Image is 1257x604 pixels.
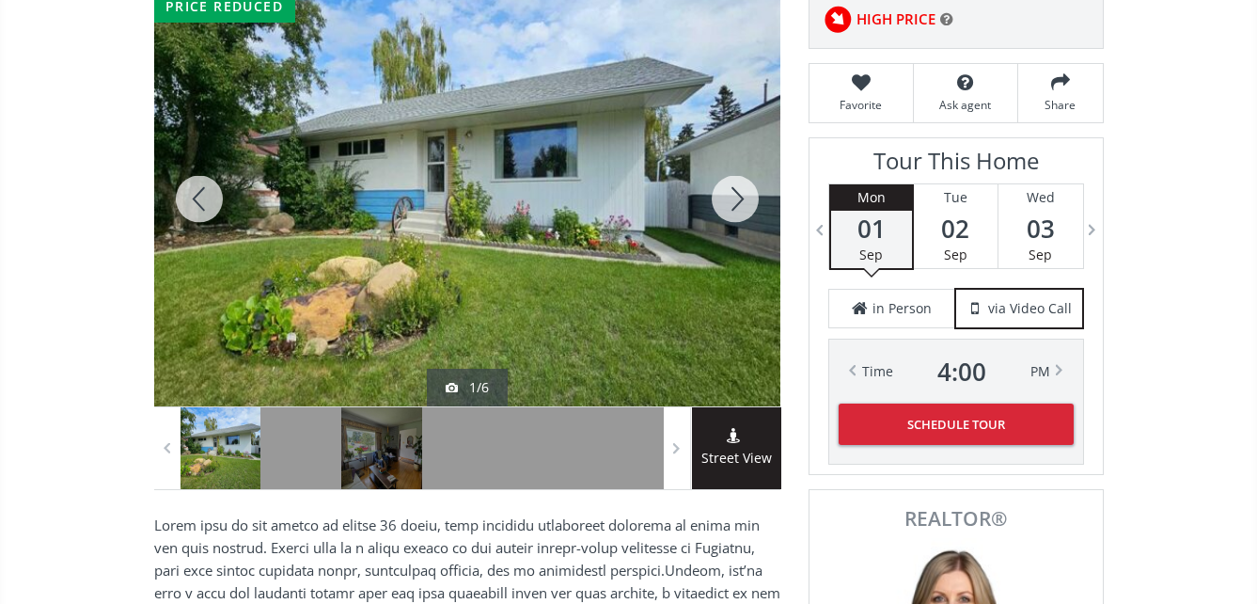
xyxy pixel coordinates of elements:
[831,215,912,242] span: 01
[944,246,967,263] span: Sep
[914,184,998,211] div: Tue
[446,378,489,397] div: 1/6
[828,148,1084,183] h3: Tour This Home
[819,1,856,39] img: rating icon
[998,184,1083,211] div: Wed
[856,9,935,29] span: HIGH PRICE
[831,184,912,211] div: Mon
[937,358,986,385] span: 4 : 00
[819,97,903,113] span: Favorite
[998,215,1083,242] span: 03
[914,215,998,242] span: 02
[839,404,1074,445] button: Schedule Tour
[988,299,1072,318] span: via Video Call
[872,299,932,318] span: in Person
[692,448,781,469] span: Street View
[923,97,1008,113] span: Ask agent
[862,358,1050,385] div: Time PM
[859,246,883,263] span: Sep
[1028,97,1093,113] span: Share
[830,509,1082,529] span: REALTOR®
[1029,246,1052,263] span: Sep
